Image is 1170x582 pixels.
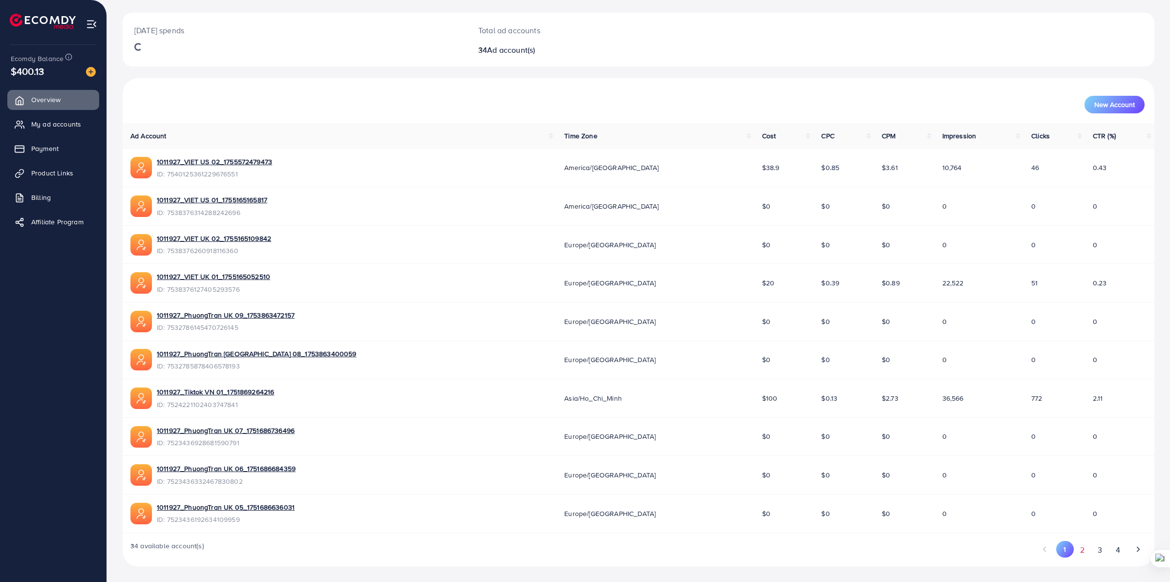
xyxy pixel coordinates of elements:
[942,431,947,441] span: 0
[7,114,99,134] a: My ad accounts
[157,272,270,281] a: 1011927_VIET UK 01_1755165052510
[478,45,713,55] h2: 34
[157,284,270,294] span: ID: 7538376127405293576
[564,509,656,518] span: Europe/[GEOGRAPHIC_DATA]
[882,393,898,403] span: $2.73
[821,431,830,441] span: $0
[1093,355,1097,365] span: 0
[762,470,770,480] span: $0
[157,426,295,435] a: 1011927_PhuongTran UK 07_1751686736496
[130,503,152,524] img: ic-ads-acc.e4c84228.svg
[157,310,295,320] a: 1011927_PhuongTran UK 09_1753863472157
[7,212,99,232] a: Affiliate Program
[1093,201,1097,211] span: 0
[157,234,271,243] a: 1011927_VIET UK 02_1755165109842
[7,163,99,183] a: Product Links
[1109,541,1127,559] button: Go to page 4
[882,131,895,141] span: CPM
[130,272,152,294] img: ic-ads-acc.e4c84228.svg
[130,464,152,486] img: ic-ads-acc.e4c84228.svg
[821,131,834,141] span: CPC
[762,393,778,403] span: $100
[821,240,830,250] span: $0
[821,509,830,518] span: $0
[942,240,947,250] span: 0
[1031,355,1036,365] span: 0
[7,188,99,207] a: Billing
[1093,163,1107,172] span: 0.43
[1128,538,1163,575] iframe: Chat
[882,201,890,211] span: $0
[1093,431,1097,441] span: 0
[564,317,656,326] span: Europe/[GEOGRAPHIC_DATA]
[564,240,656,250] span: Europe/[GEOGRAPHIC_DATA]
[157,515,295,524] span: ID: 7523436192634109959
[1031,393,1042,403] span: 772
[157,323,295,332] span: ID: 7532786145470726145
[130,388,152,409] img: ic-ads-acc.e4c84228.svg
[762,240,770,250] span: $0
[942,163,962,172] span: 10,764
[130,541,204,559] span: 34 available account(s)
[7,139,99,158] a: Payment
[564,355,656,365] span: Europe/[GEOGRAPHIC_DATA]
[86,19,97,30] img: menu
[1074,541,1091,559] button: Go to page 2
[130,311,152,332] img: ic-ads-acc.e4c84228.svg
[762,317,770,326] span: $0
[31,193,51,202] span: Billing
[7,90,99,109] a: Overview
[1031,240,1036,250] span: 0
[1091,541,1109,559] button: Go to page 3
[1056,541,1073,558] button: Go to page 1
[762,163,780,172] span: $38.9
[130,157,152,178] img: ic-ads-acc.e4c84228.svg
[157,246,271,256] span: ID: 7538376260918116360
[762,509,770,518] span: $0
[942,355,947,365] span: 0
[134,24,455,36] p: [DATE] spends
[11,54,64,64] span: Ecomdy Balance
[882,240,890,250] span: $0
[762,201,770,211] span: $0
[157,438,295,448] span: ID: 7523436928681590791
[882,278,900,288] span: $0.89
[821,201,830,211] span: $0
[157,464,296,474] a: 1011927_PhuongTran UK 06_1751686684359
[564,393,622,403] span: Asia/Ho_Chi_Minh
[31,119,81,129] span: My ad accounts
[882,317,890,326] span: $0
[1093,317,1097,326] span: 0
[1031,509,1036,518] span: 0
[1085,96,1145,113] button: New Account
[157,361,356,371] span: ID: 7532785878406578193
[157,195,267,205] a: 1011927_VIET US 01_1755165165817
[478,24,713,36] p: Total ad accounts
[821,470,830,480] span: $0
[1036,541,1147,559] ul: Pagination
[1031,201,1036,211] span: 0
[31,95,61,105] span: Overview
[157,502,295,512] a: 1011927_PhuongTran UK 05_1751686636031
[130,234,152,256] img: ic-ads-acc.e4c84228.svg
[564,278,656,288] span: Europe/[GEOGRAPHIC_DATA]
[487,44,535,55] span: Ad account(s)
[821,317,830,326] span: $0
[11,64,44,78] span: $400.13
[1093,470,1097,480] span: 0
[1094,101,1135,108] span: New Account
[882,431,890,441] span: $0
[31,168,73,178] span: Product Links
[564,131,597,141] span: Time Zone
[821,163,839,172] span: $0.85
[564,163,659,172] span: America/[GEOGRAPHIC_DATA]
[762,355,770,365] span: $0
[942,509,947,518] span: 0
[86,67,96,77] img: image
[157,400,274,410] span: ID: 7524221102403747841
[564,470,656,480] span: Europe/[GEOGRAPHIC_DATA]
[762,131,776,141] span: Cost
[1031,470,1036,480] span: 0
[1031,431,1036,441] span: 0
[942,131,977,141] span: Impression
